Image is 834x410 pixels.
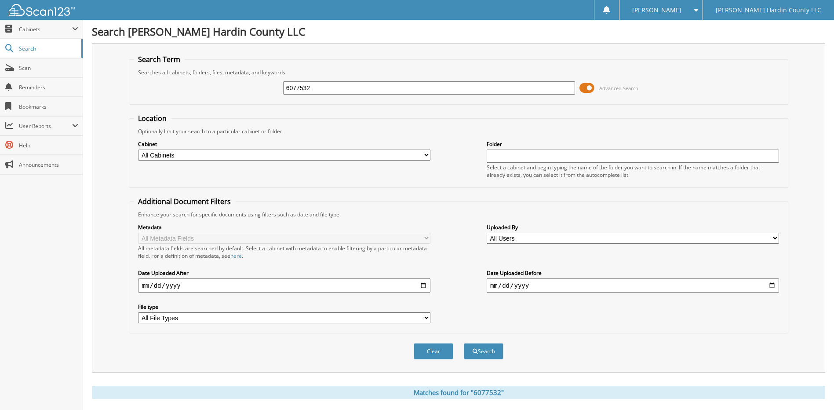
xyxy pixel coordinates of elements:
[138,303,430,311] label: File type
[9,4,75,16] img: scan123-logo-white.svg
[138,140,430,148] label: Cabinet
[138,245,430,260] div: All metadata fields are searched by default. Select a cabinet with metadata to enable filtering b...
[230,252,242,260] a: here
[134,113,171,123] legend: Location
[92,386,825,399] div: Matches found for "6077532"
[632,7,681,13] span: [PERSON_NAME]
[19,142,78,149] span: Help
[19,84,78,91] span: Reminders
[487,278,779,293] input: end
[19,161,78,168] span: Announcements
[19,45,77,52] span: Search
[716,7,821,13] span: [PERSON_NAME] Hardin County LLC
[414,343,453,359] button: Clear
[487,140,779,148] label: Folder
[138,269,430,277] label: Date Uploaded After
[134,55,185,64] legend: Search Term
[487,269,779,277] label: Date Uploaded Before
[134,69,783,76] div: Searches all cabinets, folders, files, metadata, and keywords
[487,164,779,179] div: Select a cabinet and begin typing the name of the folder you want to search in. If the name match...
[134,197,235,206] legend: Additional Document Filters
[134,211,783,218] div: Enhance your search for specific documents using filters such as date and file type.
[138,223,430,231] label: Metadata
[487,223,779,231] label: Uploaded By
[134,128,783,135] div: Optionally limit your search to a particular cabinet or folder
[92,24,825,39] h1: Search [PERSON_NAME] Hardin County LLC
[138,278,430,293] input: start
[599,85,638,92] span: Advanced Search
[19,64,78,72] span: Scan
[19,103,78,110] span: Bookmarks
[19,122,72,130] span: User Reports
[464,343,503,359] button: Search
[19,26,72,33] span: Cabinets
